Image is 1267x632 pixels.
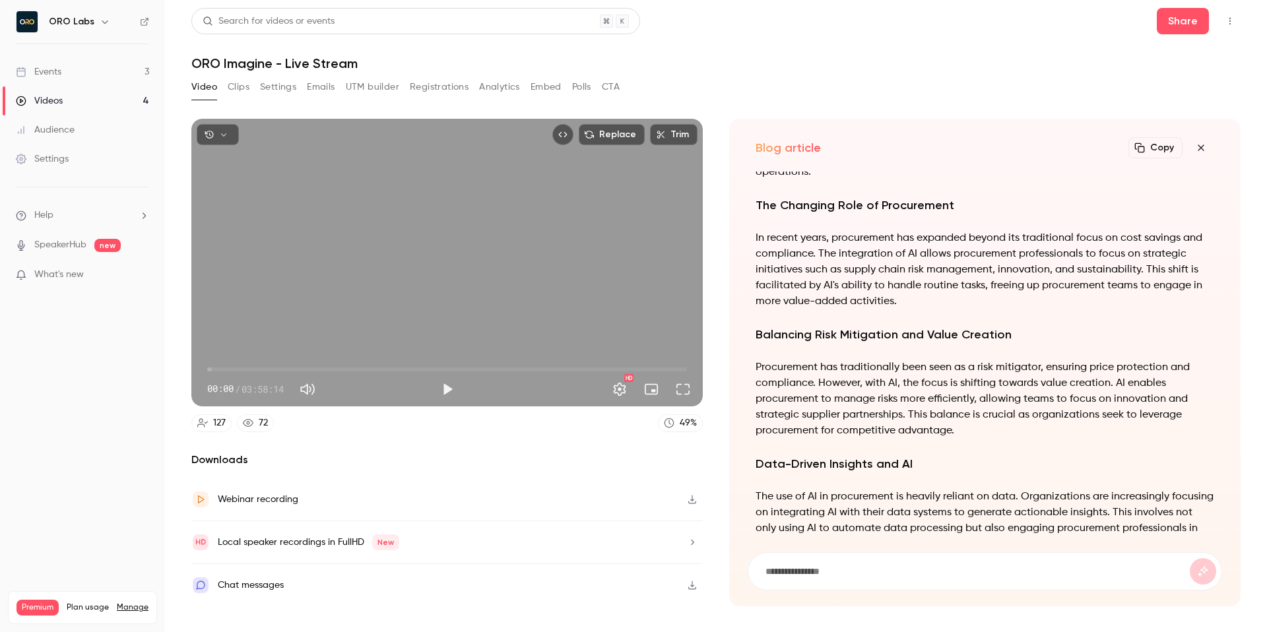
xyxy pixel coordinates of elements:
[1128,137,1183,158] button: Copy
[218,491,298,507] div: Webinar recording
[218,577,284,593] div: Chat messages
[756,230,1214,309] p: In recent years, procurement has expanded beyond its traditional focus on cost savings and compli...
[207,382,234,396] span: 00:00
[213,416,226,430] div: 127
[16,208,149,222] li: help-dropdown-opener
[372,534,399,550] span: New
[756,325,1214,344] h2: Balancing Risk Mitigation and Value Creation
[191,77,217,98] button: Video
[191,414,232,432] a: 127
[16,600,59,616] span: Premium
[756,489,1214,552] p: The use of AI in procurement is heavily reliant on data. Organizations are increasingly focusing ...
[117,602,148,613] a: Manage
[756,196,1214,214] h2: The Changing Role of Procurement
[49,15,94,28] h6: ORO Labs
[16,152,69,166] div: Settings
[191,452,703,468] h2: Downloads
[602,77,620,98] button: CTA
[34,208,53,222] span: Help
[235,382,240,396] span: /
[16,11,38,32] img: ORO Labs
[191,55,1241,71] h1: ORO Imagine - Live Stream
[259,416,268,430] div: 72
[434,376,461,402] button: Play
[294,376,321,402] button: Mute
[756,455,1214,473] h2: Data-Driven Insights and AI
[756,360,1214,439] p: Procurement has traditionally been seen as a risk mitigator, ensuring price protection and compli...
[479,77,520,98] button: Analytics
[133,269,149,281] iframe: Noticeable Trigger
[207,382,284,396] div: 00:00
[94,239,121,252] span: new
[670,376,696,402] button: Full screen
[16,94,63,108] div: Videos
[638,376,665,402] button: Turn on miniplayer
[624,374,633,382] div: HD
[34,268,84,282] span: What's new
[218,534,399,550] div: Local speaker recordings in FullHD
[658,414,703,432] a: 49%
[237,414,274,432] a: 72
[242,382,284,396] span: 03:58:14
[410,77,469,98] button: Registrations
[531,77,562,98] button: Embed
[606,376,633,402] button: Settings
[1219,11,1241,32] button: Top Bar Actions
[1157,8,1209,34] button: Share
[228,77,249,98] button: Clips
[203,15,335,28] div: Search for videos or events
[16,65,61,79] div: Events
[756,140,821,156] h2: Blog article
[579,124,645,145] button: Replace
[572,77,591,98] button: Polls
[34,238,86,252] a: SpeakerHub
[307,77,335,98] button: Emails
[67,602,109,613] span: Plan usage
[552,124,573,145] button: Embed video
[260,77,296,98] button: Settings
[346,77,399,98] button: UTM builder
[650,124,698,145] button: Trim
[680,416,697,430] div: 49 %
[16,123,75,137] div: Audience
